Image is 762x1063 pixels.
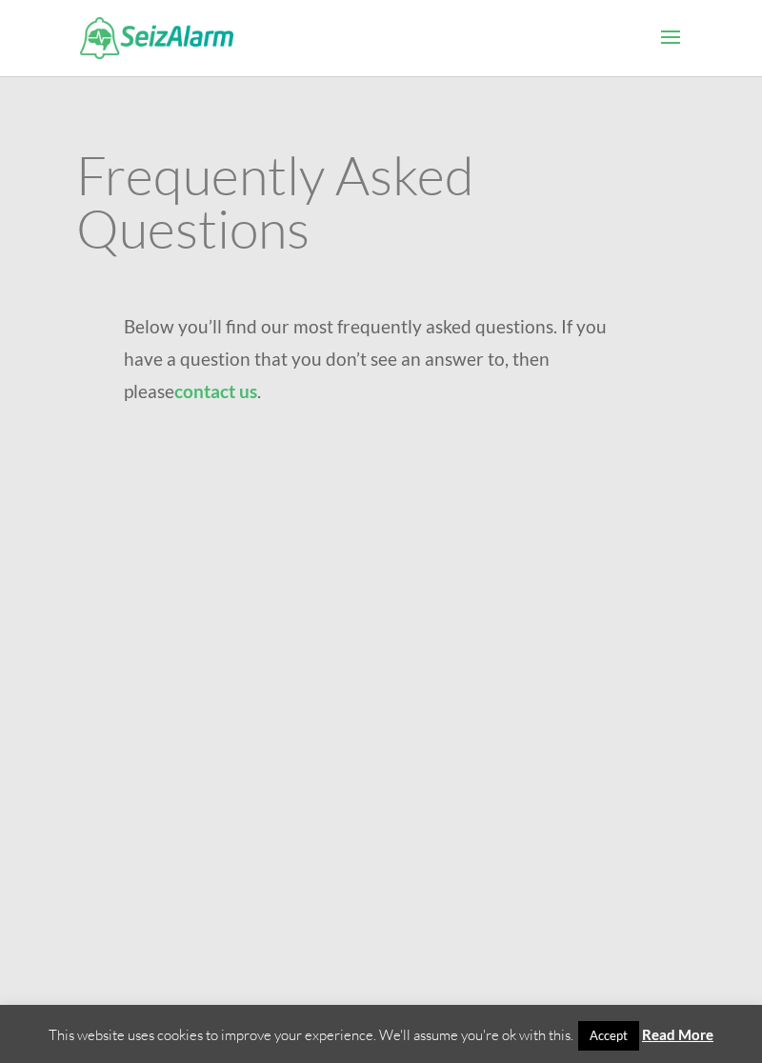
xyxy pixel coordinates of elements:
[76,148,686,264] h1: Frequently Asked Questions
[578,1021,639,1051] a: Accept
[49,1026,713,1044] span: This website uses cookies to improve your experience. We'll assume you're ok with this.
[80,17,233,58] img: SeizAlarm
[174,380,257,402] a: contact us
[124,311,638,409] p: Below you’ll find our most frequently asked questions. If you have a question that you don’t see ...
[642,1026,713,1043] a: Read More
